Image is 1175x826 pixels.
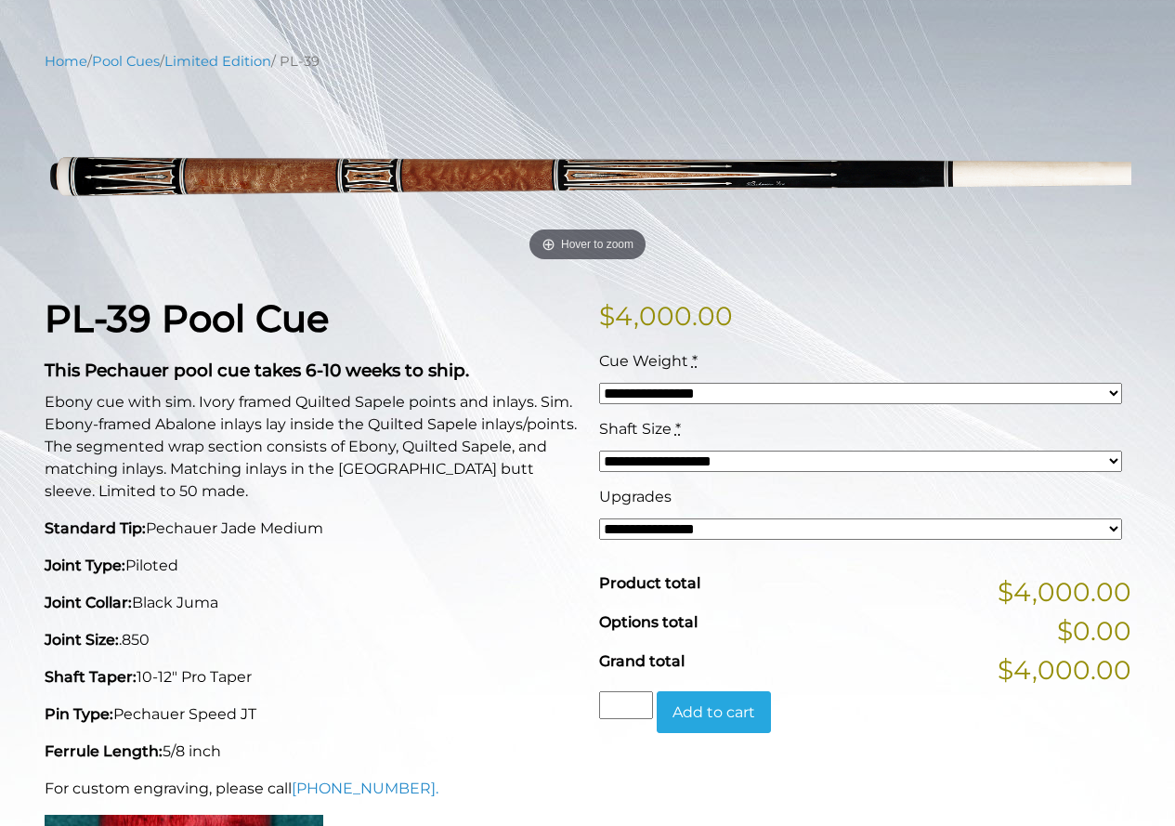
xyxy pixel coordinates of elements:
[45,51,1131,72] nav: Breadcrumb
[292,780,438,797] a: [PHONE_NUMBER].
[45,53,87,70] a: Home
[45,666,577,688] p: 10-12" Pro Taper
[45,555,577,577] p: Piloted
[45,592,577,614] p: Black Juma
[45,668,137,686] strong: Shaft Taper:
[45,360,469,381] strong: This Pechauer pool cue takes 6-10 weeks to ship.
[45,85,1131,267] a: Hover to zoom
[92,53,160,70] a: Pool Cues
[45,705,113,723] strong: Pin Type:
[692,352,698,370] abbr: required
[45,594,132,611] strong: Joint Collar:
[45,778,577,800] p: For custom engraving, please call
[45,629,577,651] p: .850
[45,741,577,763] p: 5/8 inch
[599,420,672,438] span: Shaft Size
[45,391,577,503] p: Ebony cue with sim. Ivory framed Quilted Sapele points and inlays. Sim. Ebony-framed Abalone inla...
[1057,611,1131,650] span: $0.00
[599,352,688,370] span: Cue Weight
[599,691,653,719] input: Product quantity
[998,572,1131,611] span: $4,000.00
[599,488,672,505] span: Upgrades
[657,691,771,734] button: Add to cart
[45,703,577,726] p: Pechauer Speed JT
[599,300,615,332] span: $
[599,652,685,670] span: Grand total
[164,53,271,70] a: Limited Edition
[599,574,700,592] span: Product total
[45,85,1131,267] img: pl-39.png
[45,518,577,540] p: Pechauer Jade Medium
[45,519,146,537] strong: Standard Tip:
[45,631,119,649] strong: Joint Size:
[45,295,329,341] strong: PL-39 Pool Cue
[45,742,163,760] strong: Ferrule Length:
[45,557,125,574] strong: Joint Type:
[599,300,733,332] bdi: 4,000.00
[599,613,698,631] span: Options total
[675,420,681,438] abbr: required
[998,650,1131,689] span: $4,000.00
